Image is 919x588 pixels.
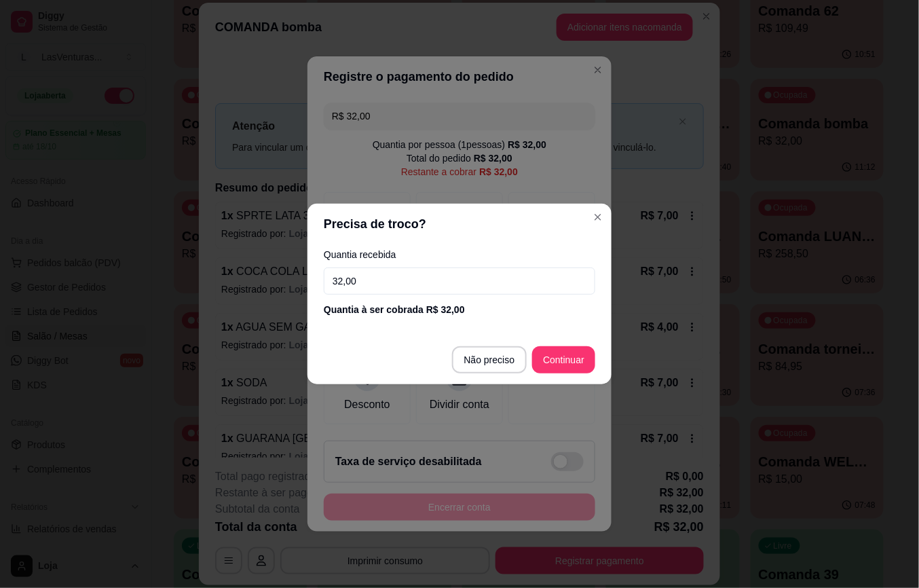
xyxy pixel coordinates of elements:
button: Continuar [532,346,595,373]
button: Close [587,206,609,228]
header: Precisa de troco? [307,204,612,244]
button: Não preciso [452,346,527,373]
label: Quantia recebida [324,250,595,259]
div: Quantia à ser cobrada R$ 32,00 [324,303,595,316]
